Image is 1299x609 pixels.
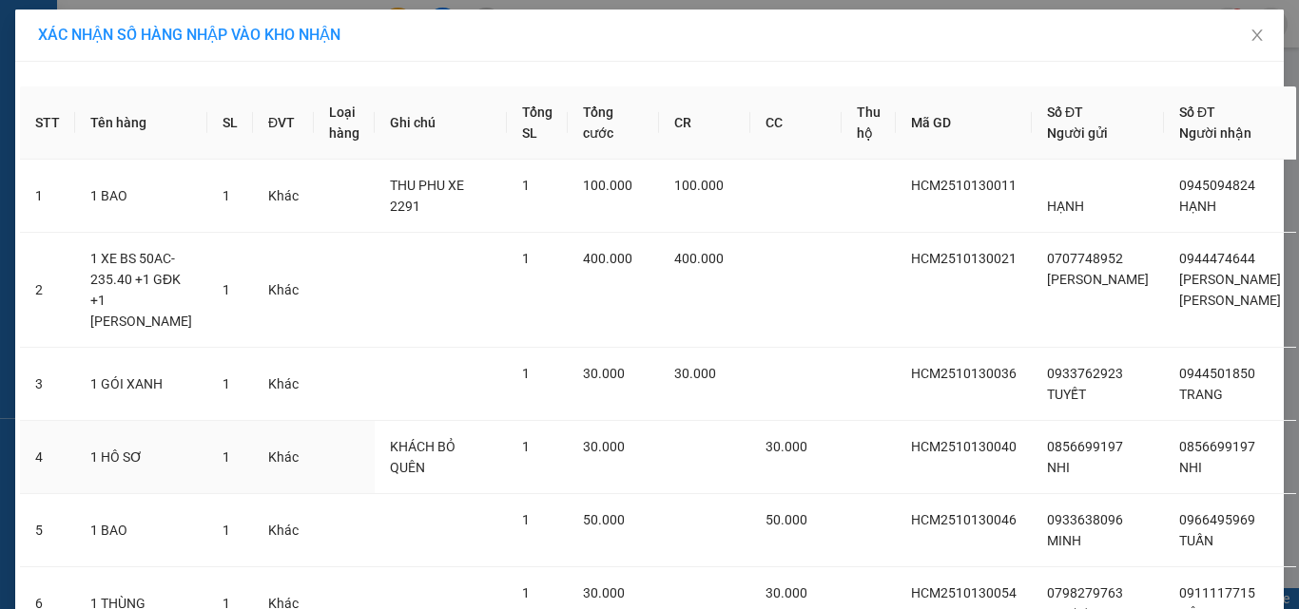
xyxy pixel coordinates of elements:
span: 1 [223,523,230,538]
th: Tên hàng [75,86,207,160]
span: HCM2510130046 [911,512,1017,527]
span: 30.000 [583,585,625,600]
th: Mã GD [896,86,1032,160]
span: THU PHU XE 2291 [390,178,464,214]
span: Người gửi [1047,125,1108,141]
span: TRANG [1179,387,1223,402]
span: 400.000 [583,251,632,266]
span: 0966495969 [1179,512,1255,527]
span: KHÁCH BỎ QUÊN [390,439,456,475]
span: 400.000 [674,251,724,266]
span: XÁC NHẬN SỐ HÀNG NHẬP VÀO KHO NHẬN [38,26,340,44]
span: 50.000 [766,512,807,527]
span: 1 [223,282,230,297]
span: 1 [522,585,530,600]
span: 1 [522,366,530,381]
span: HCM2510130011 [911,178,1017,193]
span: 100.000 [583,178,632,193]
span: NHI [1047,460,1070,475]
td: 1 BAO [75,160,207,233]
th: Loại hàng [314,86,375,160]
td: 1 [20,160,75,233]
th: Tổng SL [507,86,568,160]
span: 0911117715 [1179,585,1255,600]
span: 0798279763 [1047,585,1123,600]
span: 1 [522,512,530,527]
td: 4 [20,421,75,494]
span: HCM2510130054 [911,585,1017,600]
span: HCM2510130036 [911,366,1017,381]
span: 1 [522,439,530,454]
span: 0856699197 [1179,439,1255,454]
td: 1 HÔ SƠ [75,421,207,494]
td: Khác [253,494,314,567]
span: 1 [223,188,230,203]
th: Thu hộ [842,86,896,160]
span: 0707748952 [1047,251,1123,266]
span: TUẤN [1179,533,1213,548]
span: Số ĐT [1047,105,1083,120]
span: 100.000 [674,178,724,193]
span: NHI [1179,460,1202,475]
span: HCM2510130021 [911,251,1017,266]
td: 5 [20,494,75,567]
td: 3 [20,348,75,421]
span: 0945094824 [1179,178,1255,193]
span: 30.000 [766,439,807,454]
th: CC [750,86,842,160]
span: 50.000 [583,512,625,527]
span: 0933762923 [1047,366,1123,381]
td: 2 [20,233,75,348]
span: TUYẾT [1047,387,1086,402]
span: 0856699197 [1047,439,1123,454]
span: 1 [522,251,530,266]
td: 1 BAO [75,494,207,567]
td: Khác [253,421,314,494]
span: 30.000 [766,585,807,600]
td: 1 GÓI XANH [75,348,207,421]
span: [PERSON_NAME] [PERSON_NAME] [1179,272,1281,308]
span: 30.000 [583,439,625,454]
span: 30.000 [674,366,716,381]
span: HẠNH [1047,199,1084,214]
th: CR [659,86,750,160]
th: STT [20,86,75,160]
span: [PERSON_NAME] [1047,272,1149,287]
th: SL [207,86,253,160]
span: HẠNH [1179,199,1216,214]
span: 0944474644 [1179,251,1255,266]
td: Khác [253,233,314,348]
span: MINH [1047,533,1081,548]
span: 1 [223,376,230,391]
td: Khác [253,348,314,421]
span: close [1250,28,1265,43]
span: 30.000 [583,366,625,381]
span: HCM2510130040 [911,439,1017,454]
th: Ghi chú [375,86,507,160]
th: Tổng cước [568,86,659,160]
span: 1 [223,449,230,465]
th: ĐVT [253,86,314,160]
td: 1 XE BS 50AC-235.40 +1 GĐK +1 [PERSON_NAME] [75,233,207,348]
span: Người nhận [1179,125,1251,141]
span: 0933638096 [1047,512,1123,527]
td: Khác [253,160,314,233]
span: 1 [522,178,530,193]
span: 0944501850 [1179,366,1255,381]
button: Close [1231,10,1284,63]
span: Số ĐT [1179,105,1215,120]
